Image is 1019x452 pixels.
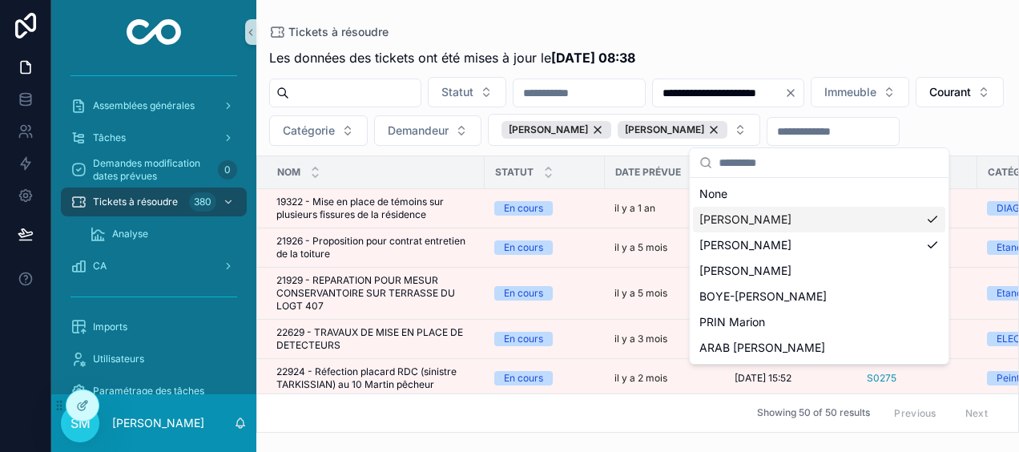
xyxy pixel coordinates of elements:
a: Demandes modification dates prévues0 [61,155,247,184]
span: CA [93,260,107,272]
a: Assemblées générales [61,91,247,120]
img: App logo [127,19,182,45]
div: En cours [504,332,543,346]
span: Immeuble [824,84,876,100]
span: Imports [93,321,127,333]
p: [PERSON_NAME] [112,415,204,431]
button: Select Button [374,115,481,146]
button: Select Button [269,115,368,146]
span: Catégorie [283,123,335,139]
span: Demandes modification dates prévues [93,157,211,183]
button: Select Button [916,77,1004,107]
p: il y a 3 mois [614,333,667,345]
a: Tickets à résoudre380 [61,188,247,216]
span: BOYE-[PERSON_NAME] [699,289,827,305]
button: Unselect 87 [618,121,727,139]
div: En cours [504,286,543,301]
span: 22629 - TRAVAUX DE MISE EN PLACE DE DETECTEURS [276,326,475,352]
span: Les données des tickets ont été mises à jour le [269,48,635,67]
span: [PERSON_NAME] [509,123,588,136]
button: Select Button [811,77,909,107]
div: 380 [189,192,216,212]
button: Clear [784,87,804,99]
div: Suggestions [690,178,949,364]
span: Nom [277,166,300,179]
span: [PERSON_NAME] [699,237,791,253]
span: SM [70,414,91,433]
span: Date prévue [615,166,681,179]
div: En cours [504,240,543,255]
button: Select Button [488,114,760,146]
p: il y a 2 mois [614,372,667,385]
span: 21926 - Proposition pour contrat entretien de la toiture [276,235,475,260]
span: Showing 50 of 50 results [757,407,870,420]
span: Analyse [112,228,148,240]
a: CA [61,252,247,280]
span: Assemblées générales [93,99,195,112]
span: Courant [929,84,971,100]
span: [PERSON_NAME] [699,263,791,279]
span: Statut [495,166,534,179]
p: il y a 5 mois [614,287,667,300]
div: None [693,181,945,207]
div: En cours [504,371,543,385]
a: Utilisateurs [61,345,247,373]
span: Demandeur [388,123,449,139]
span: [PERSON_NAME] [699,212,791,228]
span: [DATE] 15:52 [735,372,791,385]
a: Imports [61,313,247,341]
span: Utilisateurs [93,353,144,365]
span: PRIN Marion [699,314,765,330]
span: 22924 - Réfection placard RDC (sinistre TARKISSIAN) au 10 Martin pêcheur [276,365,475,391]
div: scrollable content [51,64,256,394]
span: Tickets à résoudre [93,196,178,208]
p: il y a 1 an [614,202,655,215]
span: Statut [441,84,473,100]
a: Tâches [61,123,247,152]
p: il y a 5 mois [614,241,667,254]
span: ARAB [PERSON_NAME] [699,340,825,356]
a: Tickets à résoudre [269,24,389,40]
span: [PERSON_NAME] [625,123,704,136]
span: 21929 - REPARATION POUR MESUR CONSERVANTOIRE SUR TERRASSE DU LOGT 407 [276,274,475,313]
span: Tâches [93,131,126,144]
a: S0275 [867,372,896,385]
span: Tickets à résoudre [288,24,389,40]
button: Unselect 88 [501,121,611,139]
a: Analyse [80,220,247,248]
div: En cours [504,201,543,216]
strong: [DATE] 08:38 [551,50,635,66]
a: Paramétrage des tâches [61,377,247,406]
span: Paramétrage des tâches [93,385,204,398]
div: 0 [218,160,237,180]
button: Select Button [428,77,506,107]
span: 19322 - Mise en place de témoins sur plusieurs fissures de la résidence [276,196,475,221]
